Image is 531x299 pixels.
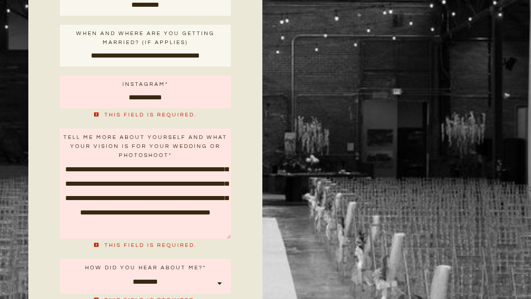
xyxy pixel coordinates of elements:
[60,111,230,120] p: This field is required.
[60,259,230,275] label: How did you hear about me?
[60,25,230,50] label: When and where are you getting married? (If Applies)
[60,241,230,250] p: This field is required.
[60,76,230,92] label: Instagram
[60,129,230,163] label: Tell me more about yourself and what your vision is for your wedding or photoshoot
